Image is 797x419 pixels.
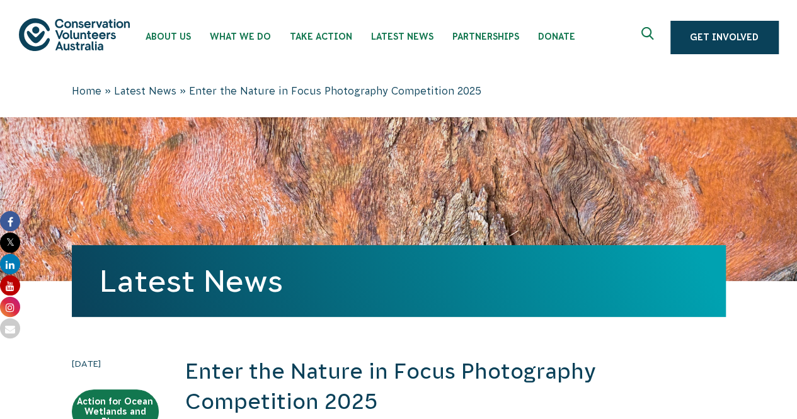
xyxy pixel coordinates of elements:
span: Latest News [371,32,433,42]
span: Partnerships [452,32,519,42]
span: Take Action [290,32,352,42]
a: Get Involved [670,21,778,54]
a: Home [72,85,101,96]
span: Expand search box [641,27,657,47]
span: About Us [146,32,191,42]
img: logo.svg [19,18,130,50]
span: » [105,85,111,96]
button: Expand search box Close search box [634,22,664,52]
h2: Enter the Nature in Focus Photography Competition 2025 [185,357,726,416]
a: Latest News [100,264,283,298]
span: What We Do [210,32,271,42]
span: Donate [538,32,575,42]
span: Enter the Nature in Focus Photography Competition 2025 [189,85,481,96]
time: [DATE] [72,357,159,370]
span: » [180,85,186,96]
a: Latest News [114,85,176,96]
